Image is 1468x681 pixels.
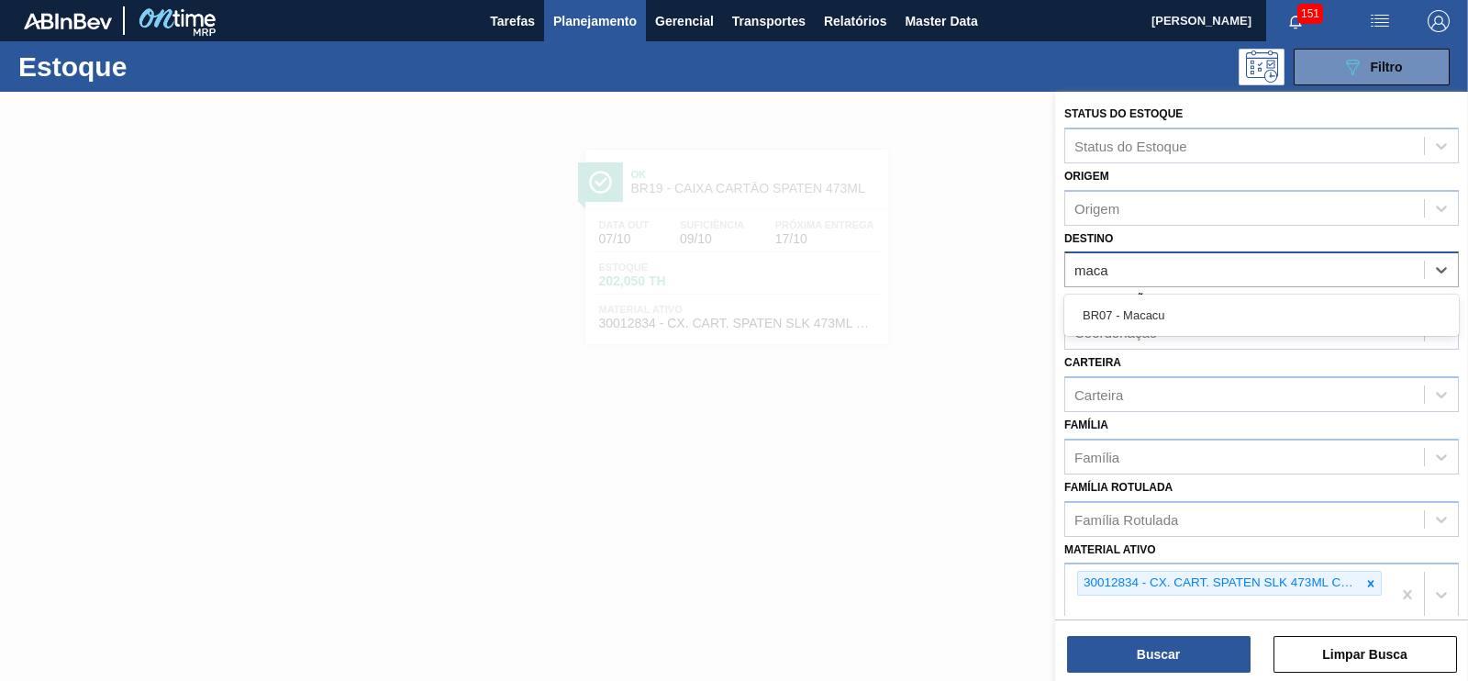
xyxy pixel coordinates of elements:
[1428,10,1450,32] img: Logout
[732,10,806,32] span: Transportes
[1074,138,1187,153] div: Status do Estoque
[1297,4,1323,24] span: 151
[1064,543,1156,556] label: Material ativo
[1078,572,1361,595] div: 30012834 - CX. CART. SPATEN SLK 473ML C12 429
[18,56,284,77] h1: Estoque
[1074,511,1178,527] div: Família Rotulada
[553,10,637,32] span: Planejamento
[1064,356,1121,369] label: Carteira
[1064,232,1113,245] label: Destino
[1064,419,1108,431] label: Família
[1064,170,1109,183] label: Origem
[905,10,977,32] span: Master Data
[1064,298,1459,332] div: BR07 - Macacu
[655,10,714,32] span: Gerencial
[1074,449,1119,464] div: Família
[1074,386,1123,402] div: Carteira
[490,10,535,32] span: Tarefas
[1294,49,1450,85] button: Filtro
[824,10,886,32] span: Relatórios
[1369,10,1391,32] img: userActions
[1371,60,1403,74] span: Filtro
[1266,8,1325,34] button: Notificações
[1064,481,1173,494] label: Família Rotulada
[1074,200,1119,216] div: Origem
[24,13,112,29] img: TNhmsLtSVTkK8tSr43FrP2fwEKptu5GPRR3wAAAABJRU5ErkJggg==
[1064,294,1153,307] label: Coordenação
[1239,49,1284,85] div: Pogramando: nenhum usuário selecionado
[1064,107,1183,120] label: Status do Estoque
